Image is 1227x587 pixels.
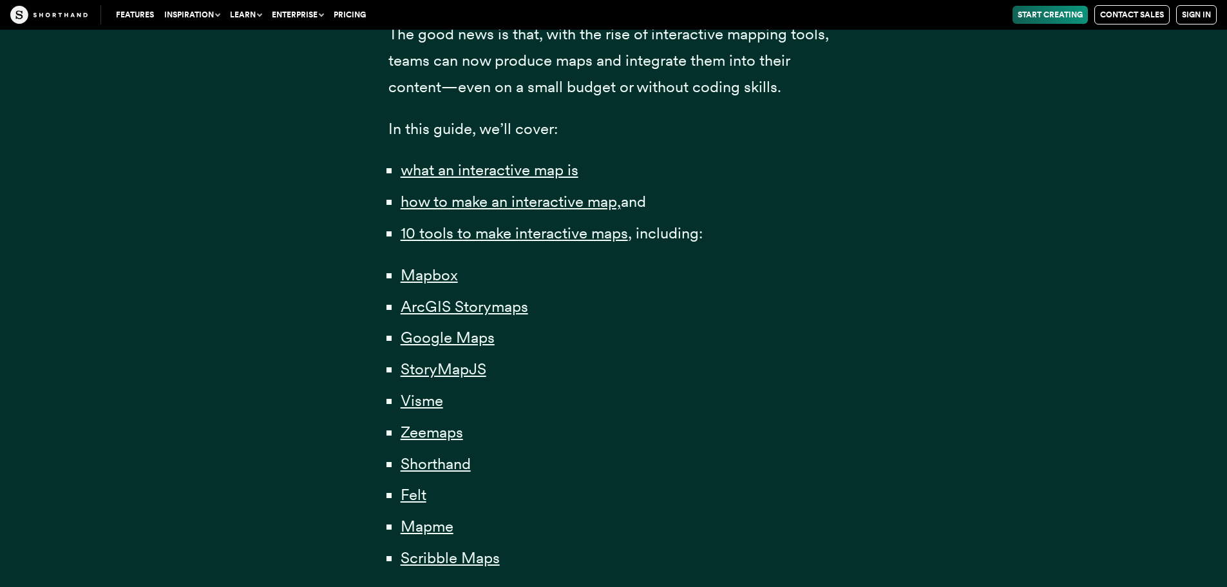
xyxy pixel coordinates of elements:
[401,265,458,284] a: Mapbox
[401,423,463,441] a: Zeemaps
[111,6,159,24] a: Features
[388,24,829,96] span: The good news is that, with the rise of interactive mapping tools, teams can now produce maps and...
[621,192,646,211] span: and
[225,6,267,24] button: Learn
[159,6,225,24] button: Inspiration
[267,6,328,24] button: Enterprise
[1176,5,1217,24] a: Sign in
[401,391,443,410] a: Visme
[401,192,621,211] a: how to make an interactive map,
[628,224,703,242] span: , including:
[401,454,471,473] a: Shorthand
[401,548,500,567] a: Scribble Maps
[401,485,426,504] a: Felt
[1094,5,1170,24] a: Contact Sales
[401,224,628,242] a: 10 tools to make interactive maps
[1013,6,1088,24] a: Start Creating
[401,360,486,378] a: StoryMapJS
[388,119,558,138] span: In this guide, we’ll cover:
[401,297,528,316] a: ArcGIS Storymaps
[328,6,371,24] a: Pricing
[401,517,453,535] a: Mapme
[401,160,578,179] a: what an interactive map is
[10,6,88,24] img: The Craft
[401,328,495,347] a: Google Maps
